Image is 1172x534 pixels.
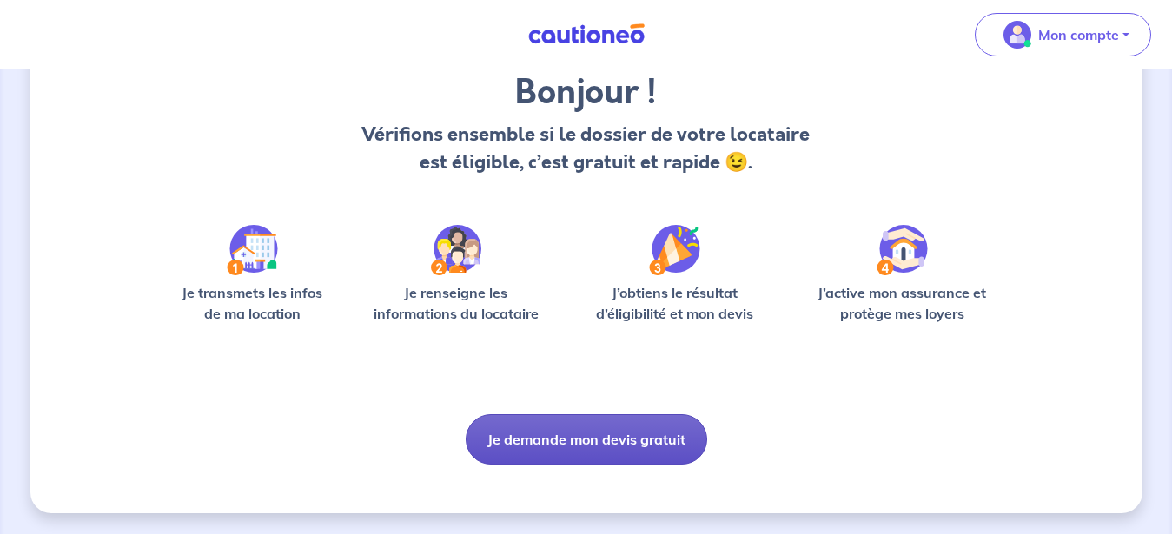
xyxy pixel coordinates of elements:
[363,282,550,324] p: Je renseigne les informations du locataire
[649,225,700,275] img: /static/f3e743aab9439237c3e2196e4328bba9/Step-3.svg
[169,282,335,324] p: Je transmets les infos de ma location
[1003,21,1031,49] img: illu_account_valid_menu.svg
[801,282,1003,324] p: J’active mon assurance et protège mes loyers
[357,121,815,176] p: Vérifions ensemble si le dossier de votre locataire est éligible, c’est gratuit et rapide 😉.
[577,282,773,324] p: J’obtiens le résultat d’éligibilité et mon devis
[1038,24,1119,45] p: Mon compte
[227,225,278,275] img: /static/90a569abe86eec82015bcaae536bd8e6/Step-1.svg
[431,225,481,275] img: /static/c0a346edaed446bb123850d2d04ad552/Step-2.svg
[877,225,928,275] img: /static/bfff1cf634d835d9112899e6a3df1a5d/Step-4.svg
[466,414,707,465] button: Je demande mon devis gratuit
[521,23,652,45] img: Cautioneo
[357,72,815,114] h3: Bonjour !
[975,13,1151,56] button: illu_account_valid_menu.svgMon compte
